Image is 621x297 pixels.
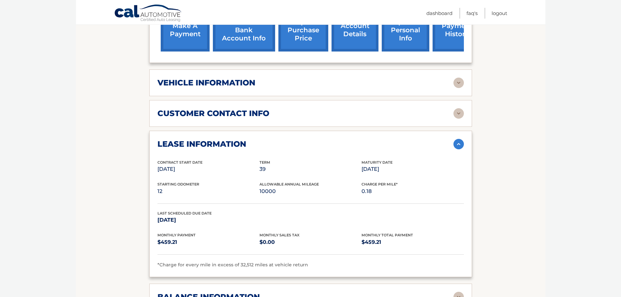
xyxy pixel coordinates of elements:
[157,165,259,174] p: [DATE]
[259,233,300,237] span: Monthly Sales Tax
[259,160,270,165] span: Term
[332,9,378,52] a: account details
[157,262,308,268] span: *Charge for every mile in excess of 32,512 miles at vehicle return
[157,182,199,186] span: Starting Odometer
[157,233,196,237] span: Monthly Payment
[157,238,259,247] p: $459.21
[114,4,183,23] a: Cal Automotive
[157,187,259,196] p: 12
[157,78,255,88] h2: vehicle information
[466,8,478,19] a: FAQ's
[157,109,269,118] h2: customer contact info
[157,215,259,225] p: [DATE]
[453,139,464,149] img: accordion-active.svg
[362,233,413,237] span: Monthly Total Payment
[278,9,328,52] a: request purchase price
[362,187,464,196] p: 0.18
[362,238,464,247] p: $459.21
[453,108,464,119] img: accordion-rest.svg
[382,9,429,52] a: update personal info
[161,9,210,52] a: make a payment
[259,182,319,186] span: Allowable Annual Mileage
[259,165,362,174] p: 39
[259,238,362,247] p: $0.00
[157,139,246,149] h2: lease information
[426,8,452,19] a: Dashboard
[453,78,464,88] img: accordion-rest.svg
[362,165,464,174] p: [DATE]
[213,9,275,52] a: Add/Remove bank account info
[433,9,481,52] a: payment history
[259,187,362,196] p: 10000
[362,160,392,165] span: Maturity Date
[157,211,212,215] span: Last Scheduled Due Date
[492,8,507,19] a: Logout
[362,182,398,186] span: Charge Per Mile*
[157,160,202,165] span: Contract Start Date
